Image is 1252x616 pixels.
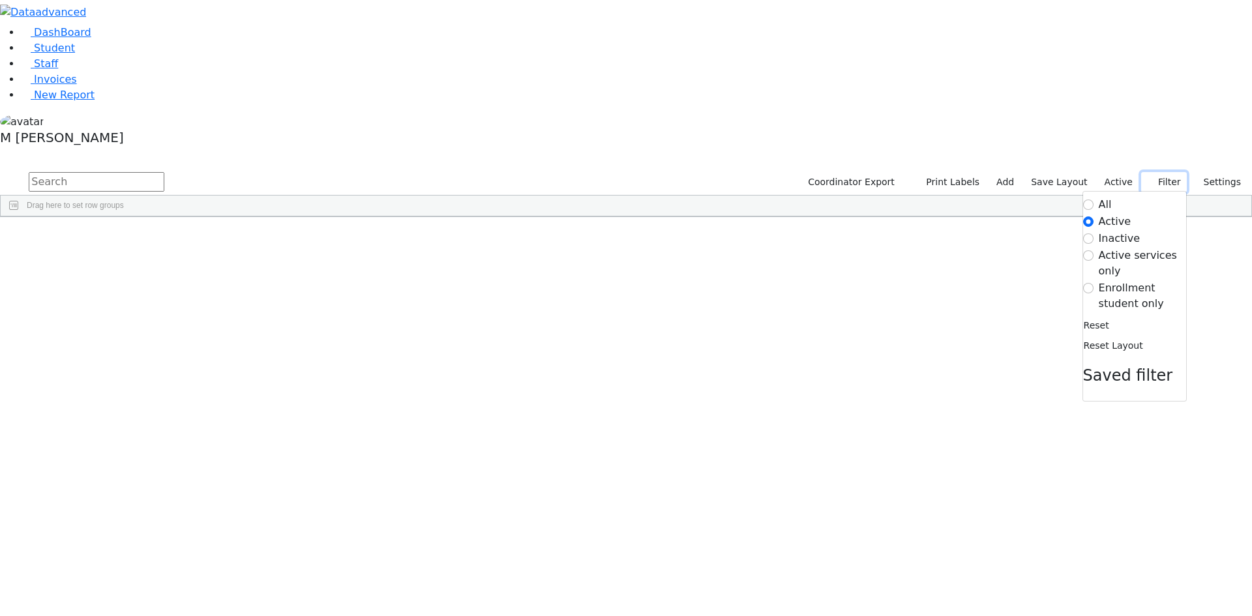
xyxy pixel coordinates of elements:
a: Staff [21,57,58,70]
label: Enrollment student only [1099,280,1186,312]
span: Drag here to set row groups [27,201,124,210]
label: All [1099,197,1112,213]
span: DashBoard [34,26,91,38]
label: Active services only [1099,248,1186,279]
input: Active [1083,216,1094,227]
label: Active [1099,172,1139,192]
input: Inactive [1083,233,1094,244]
span: New Report [34,89,95,101]
span: Staff [34,57,58,70]
label: Inactive [1099,231,1140,246]
a: Add [991,172,1020,192]
button: Print Labels [911,172,985,192]
span: Invoices [34,73,77,85]
button: Save Layout [1025,172,1093,192]
input: Active services only [1083,250,1094,261]
input: All [1083,199,1094,210]
a: DashBoard [21,26,91,38]
button: Settings [1187,172,1247,192]
a: Student [21,42,75,54]
button: Reset Layout [1083,336,1144,356]
a: New Report [21,89,95,101]
input: Search [29,172,164,192]
a: Invoices [21,73,77,85]
button: Coordinator Export [799,172,901,192]
div: Settings [1082,191,1187,402]
button: Reset [1083,315,1110,336]
label: Active [1099,214,1131,229]
button: Filter [1141,172,1187,192]
input: Enrollment student only [1083,283,1094,293]
span: Saved filter [1083,366,1173,385]
span: Student [34,42,75,54]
